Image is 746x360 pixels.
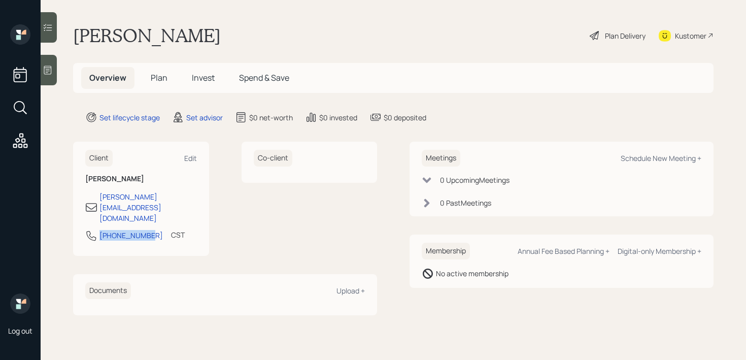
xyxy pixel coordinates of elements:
[89,72,126,83] span: Overview
[605,30,646,41] div: Plan Delivery
[99,191,197,223] div: [PERSON_NAME][EMAIL_ADDRESS][DOMAIN_NAME]
[249,112,293,123] div: $0 net-worth
[440,175,510,185] div: 0 Upcoming Meeting s
[73,24,221,47] h1: [PERSON_NAME]
[171,230,185,240] div: CST
[621,153,701,163] div: Schedule New Meeting +
[319,112,357,123] div: $0 invested
[85,282,131,299] h6: Documents
[10,293,30,314] img: retirable_logo.png
[85,175,197,183] h6: [PERSON_NAME]
[384,112,426,123] div: $0 deposited
[618,246,701,256] div: Digital-only Membership +
[440,198,491,208] div: 0 Past Meeting s
[151,72,167,83] span: Plan
[85,150,113,167] h6: Client
[675,30,706,41] div: Kustomer
[518,246,609,256] div: Annual Fee Based Planning +
[192,72,215,83] span: Invest
[186,112,223,123] div: Set advisor
[422,243,470,259] h6: Membership
[8,326,32,336] div: Log out
[239,72,289,83] span: Spend & Save
[99,112,160,123] div: Set lifecycle stage
[422,150,460,167] h6: Meetings
[184,153,197,163] div: Edit
[99,230,163,241] div: [PHONE_NUMBER]
[436,268,508,279] div: No active membership
[336,286,365,296] div: Upload +
[254,150,292,167] h6: Co-client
